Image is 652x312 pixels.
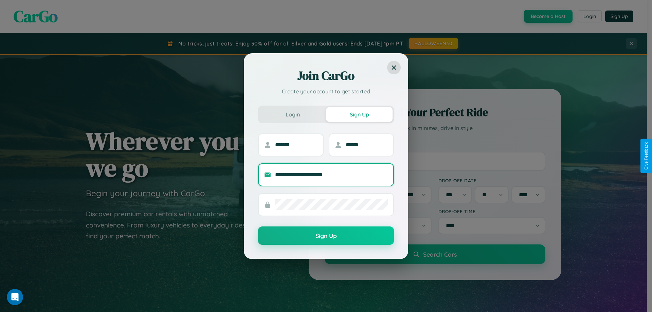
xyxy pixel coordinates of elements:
button: Sign Up [258,226,394,245]
h2: Join CarGo [258,68,394,84]
iframe: Intercom live chat [7,289,23,305]
div: Give Feedback [644,142,649,170]
p: Create your account to get started [258,87,394,95]
button: Sign Up [326,107,393,122]
button: Login [259,107,326,122]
